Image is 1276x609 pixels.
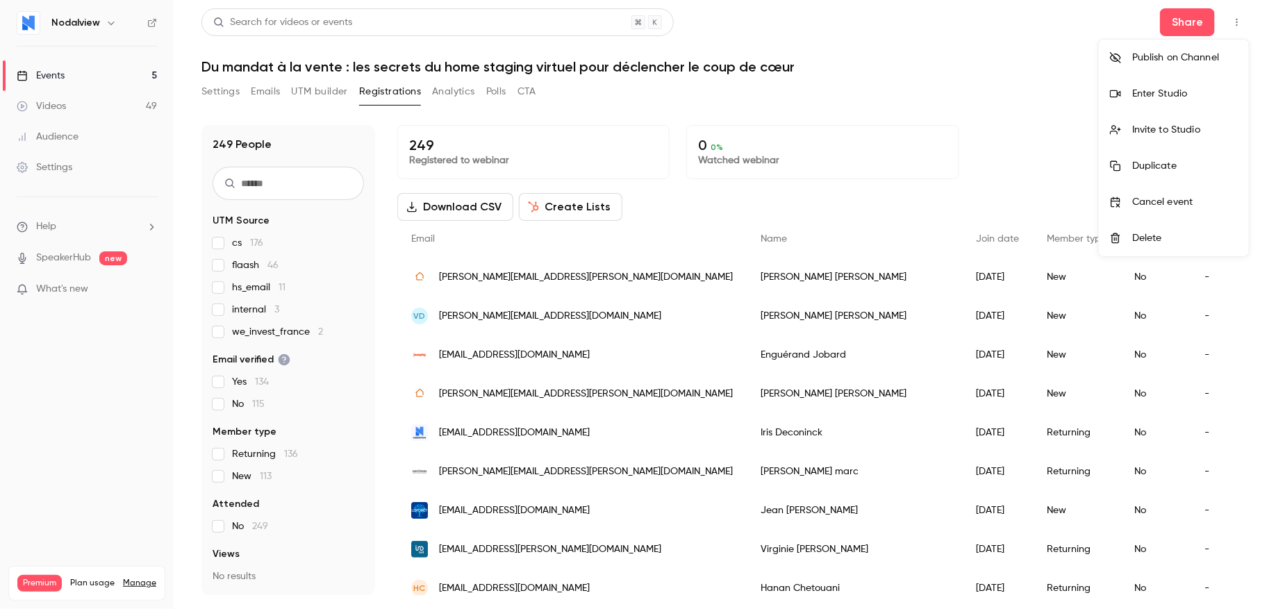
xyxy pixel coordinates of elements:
[1132,231,1238,245] div: Delete
[1132,159,1238,173] div: Duplicate
[1132,87,1238,101] div: Enter Studio
[1132,123,1238,137] div: Invite to Studio
[1132,195,1238,209] div: Cancel event
[1132,51,1238,65] div: Publish on Channel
